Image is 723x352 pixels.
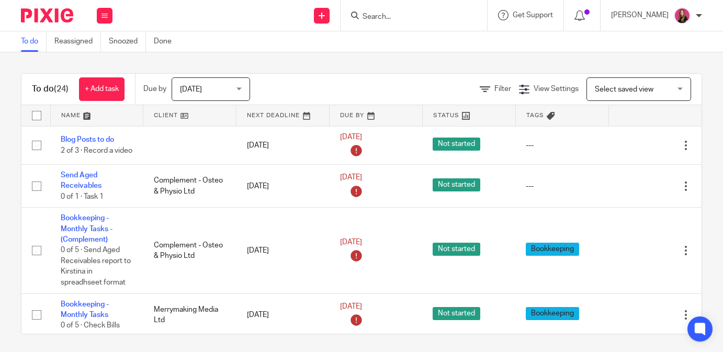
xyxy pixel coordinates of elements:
span: Not started [433,307,480,320]
a: Snoozed [109,31,146,52]
td: [DATE] [236,208,330,293]
span: View Settings [534,85,579,93]
span: 2 of 3 · Record a video [61,147,132,154]
h1: To do [32,84,69,95]
span: [DATE] [340,174,362,181]
span: [DATE] [340,303,362,310]
a: Done [154,31,179,52]
a: Reassigned [54,31,101,52]
span: Not started [433,138,480,151]
span: Select saved view [595,86,653,93]
span: 0 of 1 · Task 1 [61,193,104,200]
input: Search [362,13,456,22]
td: [DATE] [236,293,330,336]
span: 0 of 5 · Send Aged Receivables report to Kirstina in spreadhseet format [61,247,131,287]
a: To do [21,31,47,52]
a: + Add task [79,77,125,101]
td: Complement - Osteo & Physio Ltd [143,165,236,208]
span: Filter [494,85,511,93]
span: (24) [54,85,69,93]
span: [DATE] [180,86,202,93]
span: Bookkeeping [526,243,579,256]
span: Get Support [513,12,553,19]
div: --- [526,140,598,151]
a: Bookkeeping - Monthly Tasks [61,301,109,319]
span: Not started [433,243,480,256]
td: [DATE] [236,165,330,208]
img: 17.png [674,7,691,24]
p: [PERSON_NAME] [611,10,669,20]
img: Pixie [21,8,73,22]
span: Not started [433,178,480,191]
p: Due by [143,84,166,94]
span: 0 of 5 · Check Bills [61,322,120,329]
a: Blog Posts to do [61,136,114,143]
span: [DATE] [340,239,362,246]
td: [DATE] [236,126,330,165]
span: Bookkeeping [526,307,579,320]
span: [DATE] [340,133,362,141]
td: Merrymaking Media Ltd [143,293,236,336]
td: Complement - Osteo & Physio Ltd [143,208,236,293]
a: Bookkeeping - Monthly Tasks - (Complement) [61,214,112,243]
span: Tags [526,112,544,118]
div: --- [526,181,598,191]
a: Send Aged Receivables [61,172,101,189]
